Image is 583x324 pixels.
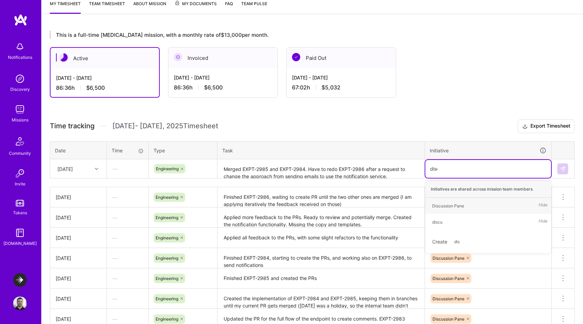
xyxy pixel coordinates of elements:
span: Engineering [156,296,178,301]
a: User Avatar [11,296,29,310]
div: discu [432,218,442,226]
div: [DATE] - [DATE] [56,74,154,82]
span: Team Pulse [241,1,267,6]
span: Hide [539,201,548,210]
div: This is a full-time [MEDICAL_DATA] mission, with a monthly rate of $13,000 per month. [50,31,545,39]
div: [DOMAIN_NAME] [3,240,37,247]
img: Paid Out [292,53,300,61]
div: Invoiced [168,47,278,68]
div: [DATE] [56,194,101,201]
img: tokens [16,200,24,206]
span: Engineering [156,195,178,200]
a: LaunchDarkly: Experimentation Delivery Team [11,273,29,287]
div: [DATE] - [DATE] [174,74,272,81]
div: Community [9,150,31,157]
span: $5,032 [322,84,340,91]
div: Discussion Pane [432,202,464,209]
div: — [107,249,148,267]
img: Invite [13,166,27,180]
span: Engineering [156,215,178,220]
textarea: Finished EXPT-2986, waiting to create PR until the two other ones are merged (I am applying itera... [218,188,424,207]
button: Export Timesheet [518,119,575,133]
img: User Avatar [13,296,27,310]
span: Discussion Pane [433,296,464,301]
i: icon Download [522,123,528,130]
span: Discussion Pane [433,276,464,281]
span: Engineering [156,235,178,240]
textarea: Created the implementation of EXPT-2984 and EXPT-2985, keeping them in branches until my current ... [218,289,424,308]
div: Discovery [10,86,30,93]
div: Initiatives are shared across mission team members. [425,181,551,198]
img: teamwork [13,102,27,116]
div: Time [112,147,144,154]
div: [DATE] [56,234,101,241]
div: — [107,290,148,308]
div: — [107,269,148,288]
img: logo [14,14,27,26]
div: Missions [12,116,29,123]
img: Community [12,133,28,150]
div: 67:02 h [292,84,390,91]
div: [DATE] [56,315,101,323]
span: dis [451,237,463,246]
img: LaunchDarkly: Experimentation Delivery Team [13,273,27,287]
div: Create [429,234,548,250]
textarea: Finished EXPT-2985 and created the PRs [218,269,424,288]
div: [DATE] [56,295,101,302]
img: guide book [13,226,27,240]
th: Date [50,141,107,159]
th: Type [149,141,217,159]
div: [DATE] [56,255,101,262]
div: — [107,229,148,247]
span: Engineering [156,316,178,322]
textarea: Merged EXPT-2985 and EXPT-2984. Have to redo EXPT-2986 after a request to change the approach fro... [218,160,424,178]
span: Time tracking [50,122,94,130]
img: bell [13,40,27,54]
span: Engineering [156,256,178,261]
span: $6,500 [204,84,223,91]
div: — [107,208,148,227]
textarea: Applied more feedback to the PRs. Ready to review and potentially merge. Created the notification... [218,208,424,227]
div: 86:36 h [174,84,272,91]
span: Discussion Pane [433,316,464,322]
span: Discussion Pane [433,256,464,261]
span: Hide [539,217,548,227]
i: icon Chevron [95,167,98,171]
div: — [107,188,148,206]
div: [DATE] [57,165,73,172]
div: Notifications [8,54,32,61]
span: Engineering [156,276,178,281]
div: [DATE] [56,214,101,221]
div: [DATE] - [DATE] [292,74,390,81]
img: Active [59,53,68,62]
div: [DATE] [56,275,101,282]
span: $6,500 [86,84,105,91]
div: Active [51,48,159,69]
span: [DATE] - [DATE] , 2025 Timesheet [112,122,218,130]
th: Task [217,141,425,159]
div: — [107,160,148,178]
div: Tokens [13,209,27,216]
div: Invite [15,180,25,187]
div: Paid Out [287,47,396,68]
img: Invoiced [174,53,182,61]
img: Submit [560,166,565,172]
div: Initiative [430,147,547,154]
span: Engineering [156,166,179,171]
img: discovery [13,72,27,86]
div: 86:36 h [56,84,154,91]
textarea: Applied all feedback to the PRs, with some slight refactors to the functionality [218,228,424,247]
textarea: Finished EXPT-2984, starting to create the PRs, and working also on EXPT-2986, to send notifications [218,249,424,268]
